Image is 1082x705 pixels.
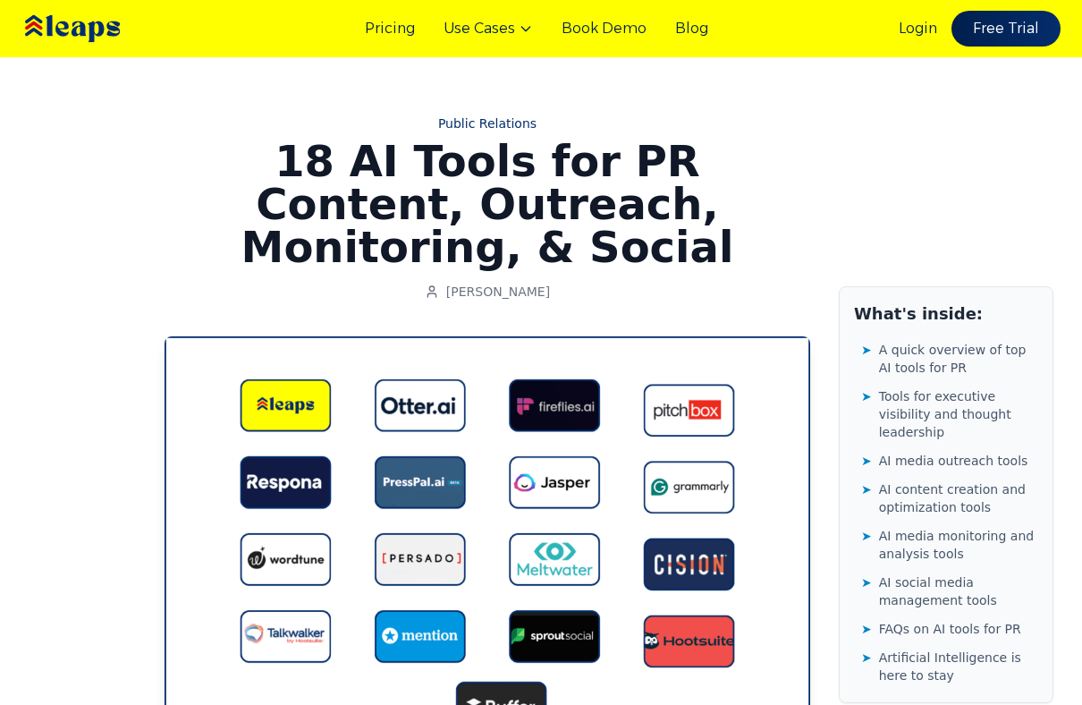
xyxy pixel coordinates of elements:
[879,620,1021,638] span: FAQs on AI tools for PR
[861,341,872,359] span: ➤
[879,452,1028,470] span: AI media outreach tools
[879,527,1038,563] span: AI media monitoring and analysis tools
[861,384,1038,445] a: ➤Tools for executive visibility and thought leadership
[861,570,1038,613] a: ➤AI social media management tools
[854,302,1038,327] h2: What's inside:
[861,645,1038,688] a: ➤Artificial Intelligence is here to stay
[444,18,533,39] button: Use Cases
[446,283,550,301] span: [PERSON_NAME]
[879,573,1038,609] span: AI social media management tools
[861,527,872,545] span: ➤
[861,480,872,498] span: ➤
[562,18,647,39] a: Book Demo
[365,18,415,39] a: Pricing
[879,341,1038,377] span: A quick overview of top AI tools for PR
[861,452,872,470] span: ➤
[165,140,810,268] h1: 18 AI Tools for PR Content, Outreach, Monitoring, & Social
[21,3,173,55] img: Leaps Logo
[861,337,1038,380] a: ➤A quick overview of top AI tools for PR
[861,649,872,667] span: ➤
[861,616,1038,641] a: ➤FAQs on AI tools for PR
[861,387,872,405] span: ➤
[861,523,1038,566] a: ➤AI media monitoring and analysis tools
[861,477,1038,520] a: ➤AI content creation and optimization tools
[951,11,1061,47] a: Free Trial
[861,573,872,591] span: ➤
[879,649,1038,684] span: Artificial Intelligence is here to stay
[425,283,550,301] a: [PERSON_NAME]
[879,387,1038,441] span: Tools for executive visibility and thought leadership
[675,18,708,39] a: Blog
[861,448,1038,473] a: ➤AI media outreach tools
[879,480,1038,516] span: AI content creation and optimization tools
[861,620,872,638] span: ➤
[899,18,937,39] a: Login
[165,115,810,132] a: Public Relations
